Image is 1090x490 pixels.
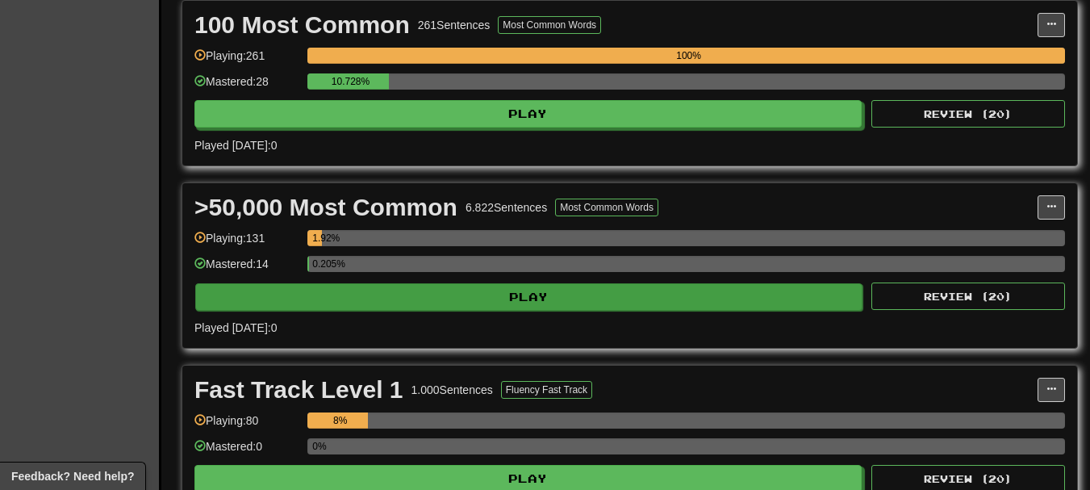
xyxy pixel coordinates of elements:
[194,230,299,257] div: Playing: 131
[312,413,368,429] div: 8%
[501,381,592,399] button: Fluency Fast Track
[195,283,862,311] button: Play
[871,283,1065,310] button: Review (20)
[871,100,1065,128] button: Review (20)
[555,199,658,216] button: Most Common Words
[411,382,493,398] div: 1.000 Sentences
[194,378,403,402] div: Fast Track Level 1
[194,256,299,283] div: Mastered: 14
[11,468,134,484] span: Open feedback widget
[418,17,491,33] div: 261 Sentences
[312,230,322,246] div: 1.92%
[194,13,410,37] div: 100 Most Common
[312,73,388,90] div: 10.728%
[194,100,862,128] button: Play
[312,48,1065,64] div: 100%
[466,199,547,216] div: 6.822 Sentences
[194,139,277,152] span: Played [DATE]: 0
[194,413,299,439] div: Playing: 80
[194,48,299,74] div: Playing: 261
[194,438,299,465] div: Mastered: 0
[498,16,601,34] button: Most Common Words
[194,73,299,100] div: Mastered: 28
[194,195,457,220] div: >50,000 Most Common
[194,321,277,334] span: Played [DATE]: 0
